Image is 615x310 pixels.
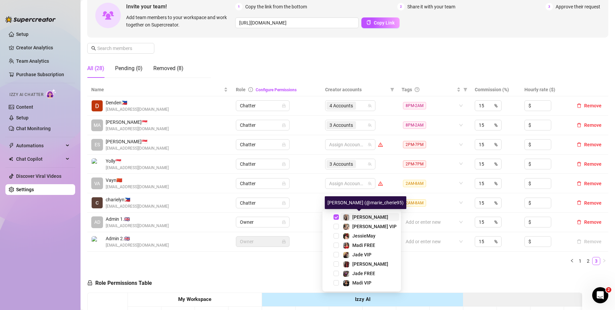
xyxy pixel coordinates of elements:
span: search [91,46,96,51]
span: info-circle [248,87,253,92]
span: Select tree node [334,280,339,286]
span: Remove [584,181,602,186]
span: lock [282,104,286,108]
span: Copy Link [374,20,395,25]
a: Chat Monitoring [16,126,51,131]
span: Select tree node [334,243,339,248]
span: [EMAIL_ADDRESS][DOMAIN_NAME] [106,106,169,113]
span: Automations [16,140,64,151]
img: Valentina [343,261,349,267]
span: Chatter [240,120,286,130]
button: left [568,257,576,265]
span: Yolly 🇸🇬 [106,157,169,165]
a: Configure Permissions [256,88,297,92]
span: [EMAIL_ADDRESS][DOMAIN_NAME] [106,165,169,171]
span: [EMAIL_ADDRESS][DOMAIN_NAME] [106,126,169,132]
span: team [368,123,372,127]
span: Owner [240,217,286,227]
span: filter [390,88,394,92]
span: Madi FREE [352,243,375,248]
span: Role [236,87,246,92]
div: [PERSON_NAME] (@marie_cherie95) [325,196,406,209]
span: lock [282,182,286,186]
span: Admin 2. 🇬🇧 [106,235,169,242]
span: lock [282,240,286,244]
button: Remove [574,141,604,149]
span: Remove [584,103,602,108]
span: [EMAIL_ADDRESS][DOMAIN_NAME] [106,223,169,229]
span: 8PM-2AM [403,102,426,109]
span: ES [95,141,100,148]
span: Remove [584,219,602,225]
button: Remove [574,218,604,226]
span: warning [378,181,383,186]
a: Setup [16,115,29,120]
a: Setup [16,32,29,37]
a: Purchase Subscription [16,69,70,80]
span: delete [577,103,581,108]
img: Marie Free [343,214,349,220]
a: 2 [584,257,592,265]
button: Remove [574,199,604,207]
span: Izzy AI Chatter [9,92,43,98]
img: JessieMay [343,233,349,239]
a: Creator Analytics [16,42,70,53]
span: Creator accounts [325,86,388,93]
span: [PERSON_NAME] [352,261,388,267]
img: Yolly [92,158,103,169]
div: All (28) [87,64,104,72]
span: 2AM-8AM [403,180,426,187]
span: delete [577,162,581,166]
span: Chatter [240,159,286,169]
li: Previous Page [568,257,576,265]
span: lock [282,162,286,166]
button: Remove [574,179,604,188]
span: 4 Accounts [326,102,356,110]
span: [PERSON_NAME] VIP [352,224,397,229]
span: 2 [606,287,611,293]
button: right [600,257,608,265]
span: charielyn 🇵🇭 [106,196,169,203]
span: 4 Accounts [329,102,353,109]
span: question-circle [415,87,419,92]
img: Marie VIP [343,224,349,230]
strong: Izzy AI [355,296,370,302]
span: AD [94,218,100,226]
a: 1 [576,257,584,265]
span: Madi VIP [352,280,371,286]
span: lock [282,201,286,205]
span: 2PM-7PM [403,141,426,148]
span: Chat Copilot [16,154,64,164]
span: filter [389,85,396,95]
span: lock [282,123,286,127]
span: delete [577,181,581,186]
img: Madi FREE [343,243,349,249]
li: Next Page [600,257,608,265]
th: Name [87,83,232,96]
li: 3 [592,257,600,265]
span: Tags [402,86,412,93]
button: Copy Link [361,17,400,28]
button: Remove [574,160,604,168]
span: lock [282,220,286,224]
span: Select tree node [334,224,339,229]
span: Chatter [240,140,286,150]
span: Jade VIP [352,252,371,257]
span: 3 Accounts [326,121,356,129]
iframe: Intercom live chat [592,287,608,303]
span: Chatter [240,178,286,189]
span: Chatter [240,101,286,111]
img: charielyn [92,197,103,208]
button: Remove [574,121,604,129]
a: Discover Viral Videos [16,173,61,179]
span: Jade FREE [352,271,375,276]
span: Name [91,86,222,93]
h5: Role Permissions Table [87,279,152,287]
img: AI Chatter [46,89,56,99]
span: right [602,259,606,263]
a: 3 [593,257,600,265]
input: Search members [97,45,145,52]
span: Owner [240,237,286,247]
span: filter [463,88,467,92]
